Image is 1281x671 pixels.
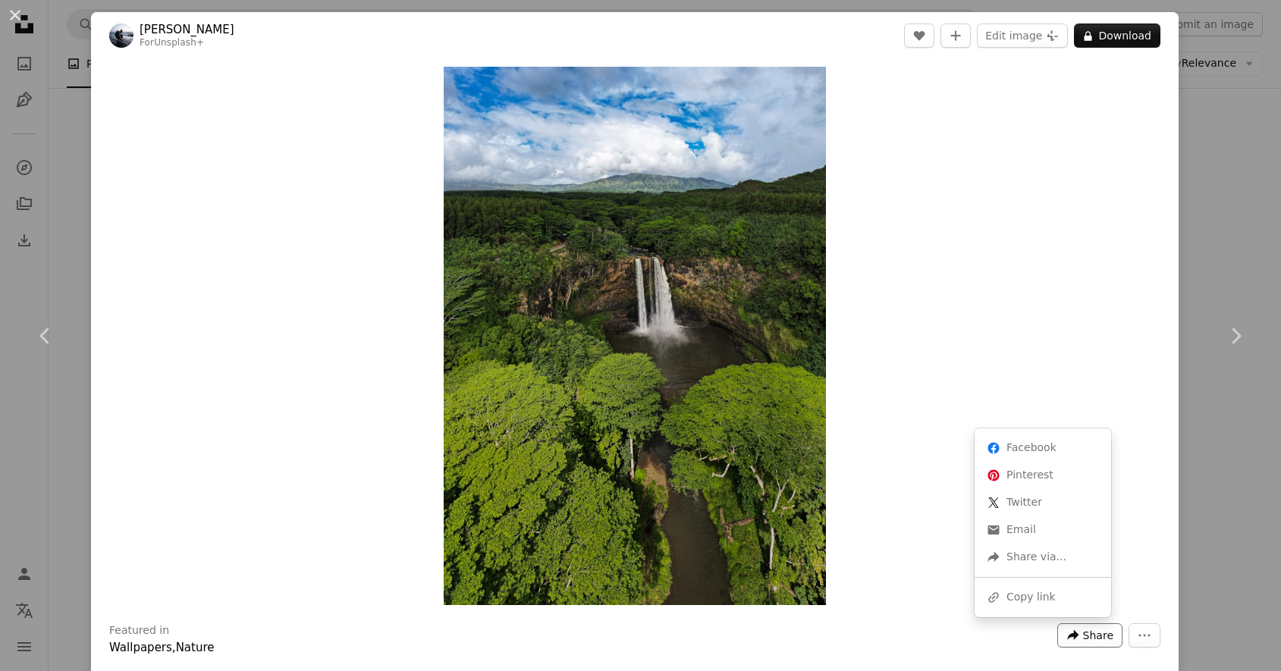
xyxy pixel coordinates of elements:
a: Share over email [981,516,1105,544]
div: Share via... [981,544,1105,571]
a: Share on Facebook [981,434,1105,462]
a: Share on Pinterest [981,462,1105,489]
div: Copy link [981,584,1105,611]
button: Share this image [1057,623,1122,647]
span: Share [1083,624,1113,647]
div: Share this image [975,428,1111,617]
a: Share on Twitter [981,489,1105,516]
